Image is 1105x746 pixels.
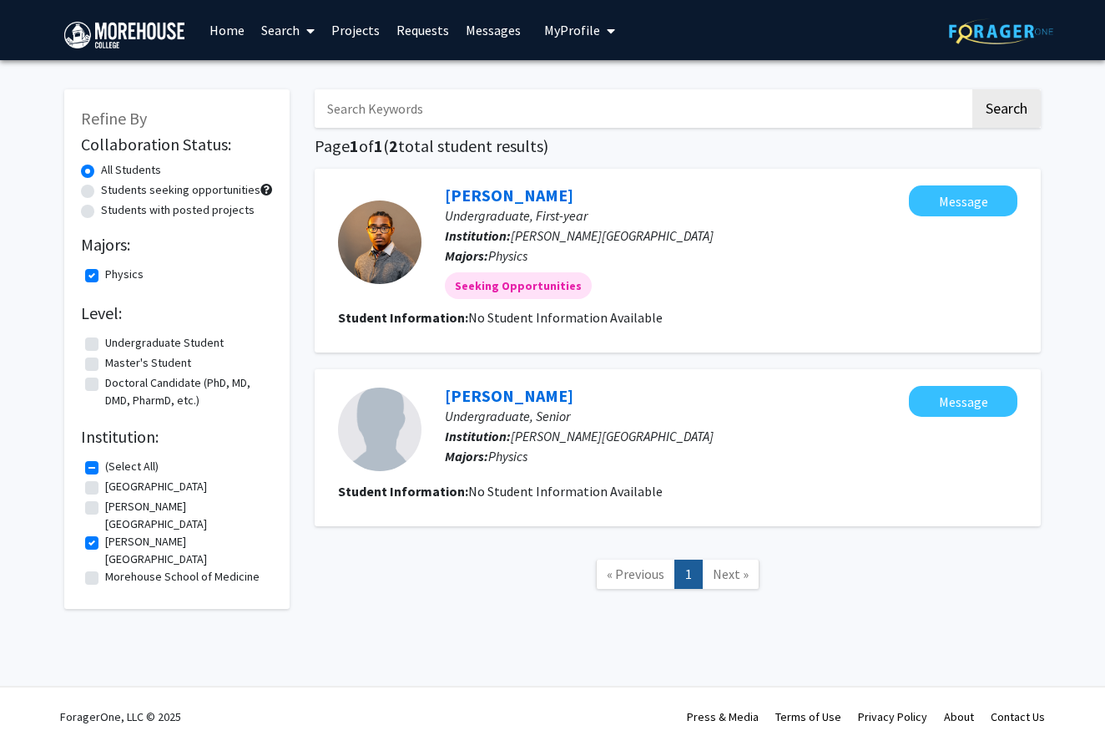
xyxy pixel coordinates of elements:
span: 1 [374,135,383,156]
h1: Page of ( total student results) [315,136,1041,156]
a: Messages [457,1,529,59]
a: 1 [674,560,703,589]
a: Contact Us [991,709,1045,724]
span: No Student Information Available [468,309,663,326]
span: Refine By [81,108,147,129]
mat-chip: Seeking Opportunities [445,272,592,299]
label: [PERSON_NAME][GEOGRAPHIC_DATA] [105,498,269,533]
b: Student Information: [338,483,468,500]
h2: Collaboration Status: [81,134,273,155]
b: Student Information: [338,309,468,326]
span: No Student Information Available [468,483,663,500]
span: Physics [488,448,527,464]
a: Home [201,1,253,59]
label: Students seeking opportunities [101,181,260,199]
span: Undergraduate, First-year [445,207,588,224]
a: Press & Media [687,709,759,724]
h2: Institution: [81,427,273,447]
h2: Majors: [81,235,273,255]
a: About [944,709,974,724]
span: Physics [488,247,527,264]
a: Projects [323,1,388,59]
h2: Level: [81,303,273,323]
label: Morehouse School of Medicine [105,568,260,586]
label: Undergraduate Student [105,334,224,352]
a: Next Page [702,560,759,589]
b: Majors: [445,448,488,464]
button: Message Timothy Hendrickson [909,185,1017,216]
label: [GEOGRAPHIC_DATA] [105,478,207,495]
a: Previous Page [596,560,675,589]
span: 1 [350,135,359,156]
span: 2 [389,135,398,156]
a: [PERSON_NAME] [445,385,573,406]
img: ForagerOne Logo [949,18,1053,44]
a: Search [253,1,323,59]
span: My Profile [544,22,600,38]
label: [PERSON_NAME][GEOGRAPHIC_DATA] [105,533,269,568]
iframe: Chat [13,671,71,733]
label: Students with posted projects [101,201,255,219]
div: ForagerOne, LLC © 2025 [60,688,181,746]
span: [PERSON_NAME][GEOGRAPHIC_DATA] [511,227,714,244]
span: Next » [713,566,749,582]
button: Message Andrew Brown [909,386,1017,417]
label: Physics [105,266,144,283]
span: Undergraduate, Senior [445,408,570,424]
img: Morehouse College Logo [64,22,184,48]
b: Institution: [445,227,511,244]
a: [PERSON_NAME] [445,185,573,206]
b: Majors: [445,247,488,264]
input: Search Keywords [315,89,970,128]
b: Institution: [445,428,511,444]
label: (Select All) [105,458,159,475]
label: Master's Student [105,354,191,372]
a: Privacy Policy [858,709,927,724]
span: « Previous [607,566,664,582]
nav: Page navigation [315,543,1041,611]
a: Requests [388,1,457,59]
a: Terms of Use [775,709,841,724]
button: Search [972,89,1041,128]
label: Doctoral Candidate (PhD, MD, DMD, PharmD, etc.) [105,374,269,409]
span: [PERSON_NAME][GEOGRAPHIC_DATA] [511,428,714,444]
label: All Students [101,161,161,179]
